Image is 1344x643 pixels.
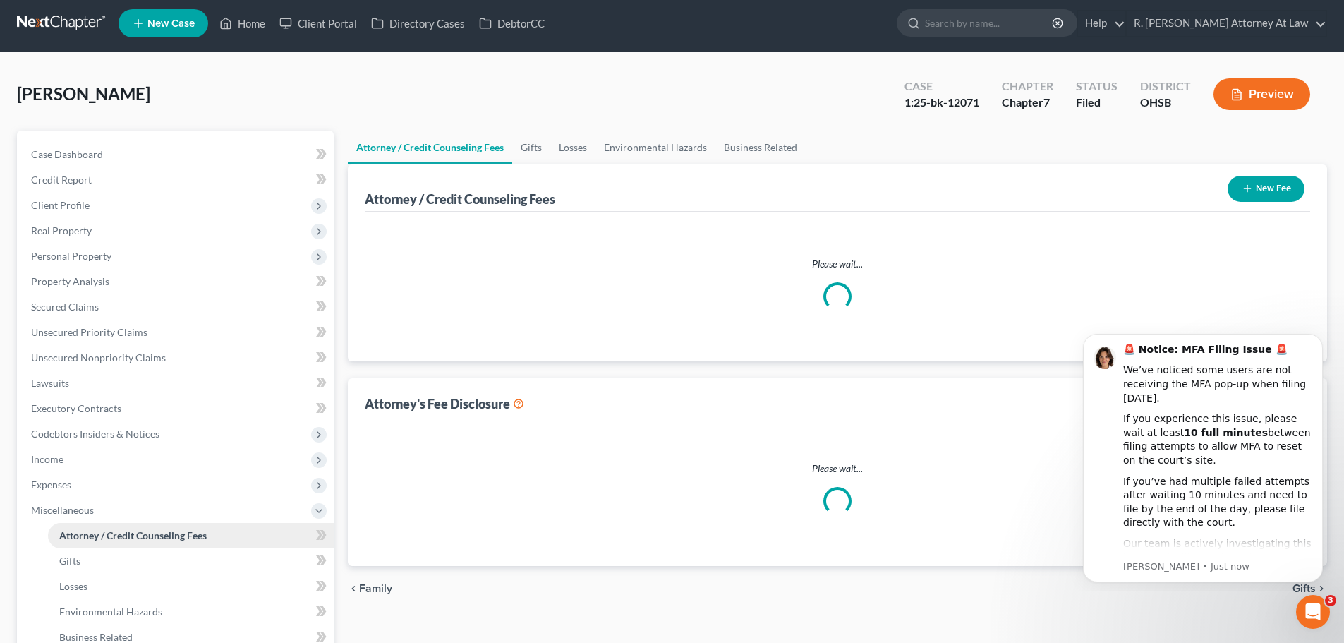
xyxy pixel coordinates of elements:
[1002,78,1053,95] div: Chapter
[348,131,512,164] a: Attorney / Credit Counseling Fees
[31,351,166,363] span: Unsecured Nonpriority Claims
[31,428,159,440] span: Codebtors Insiders & Notices
[272,11,364,36] a: Client Portal
[1078,11,1125,36] a: Help
[31,301,99,313] span: Secured Claims
[147,18,195,29] span: New Case
[550,131,595,164] a: Losses
[904,95,979,111] div: 1:25-bk-12071
[31,199,90,211] span: Client Profile
[925,10,1054,36] input: Search by name...
[17,83,150,104] span: [PERSON_NAME]
[20,345,334,371] a: Unsecured Nonpriority Claims
[1228,176,1304,202] button: New Fee
[59,580,87,592] span: Losses
[31,275,109,287] span: Property Analysis
[59,606,162,618] span: Environmental Hazards
[1127,11,1326,36] a: R. [PERSON_NAME] Attorney At Law
[376,257,1299,271] p: Please wait...
[31,148,103,160] span: Case Dashboard
[904,78,979,95] div: Case
[20,396,334,421] a: Executory Contracts
[48,599,334,625] a: Environmental Hazards
[31,402,121,414] span: Executory Contracts
[348,583,359,594] i: chevron_left
[31,453,63,465] span: Income
[48,523,334,548] a: Attorney / Credit Counseling Fees
[31,479,71,491] span: Expenses
[715,131,806,164] a: Business Related
[20,371,334,396] a: Lawsuits
[59,631,133,643] span: Business Related
[365,395,524,412] div: Attorney's Fee Disclosure
[1062,321,1344,591] iframe: Intercom notifications message
[512,131,550,164] a: Gifts
[595,131,715,164] a: Environmental Hazards
[20,320,334,345] a: Unsecured Priority Claims
[20,142,334,167] a: Case Dashboard
[59,555,80,567] span: Gifts
[365,191,555,208] div: Attorney / Credit Counseling Fees
[472,11,552,36] a: DebtorCC
[31,326,147,338] span: Unsecured Priority Claims
[364,11,472,36] a: Directory Cases
[348,583,392,594] button: chevron_left Family
[31,377,69,389] span: Lawsuits
[1140,78,1191,95] div: District
[376,462,1299,476] p: Please wait...
[48,548,334,574] a: Gifts
[20,294,334,320] a: Secured Claims
[1213,78,1310,110] button: Preview
[59,529,207,541] span: Attorney / Credit Counseling Fees
[31,174,92,186] span: Credit Report
[1292,583,1316,594] span: Gifts
[1076,95,1118,111] div: Filed
[48,574,334,599] a: Losses
[31,504,94,516] span: Miscellaneous
[20,167,334,193] a: Credit Report
[1002,95,1053,111] div: Chapter
[1140,95,1191,111] div: OHSB
[212,11,272,36] a: Home
[20,269,334,294] a: Property Analysis
[31,224,92,236] span: Real Property
[1325,595,1336,606] span: 3
[359,583,392,594] span: Family
[1076,78,1118,95] div: Status
[1296,595,1330,629] iframe: Intercom live chat
[1043,95,1050,109] span: 7
[1292,583,1327,594] button: Gifts chevron_right
[31,250,111,262] span: Personal Property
